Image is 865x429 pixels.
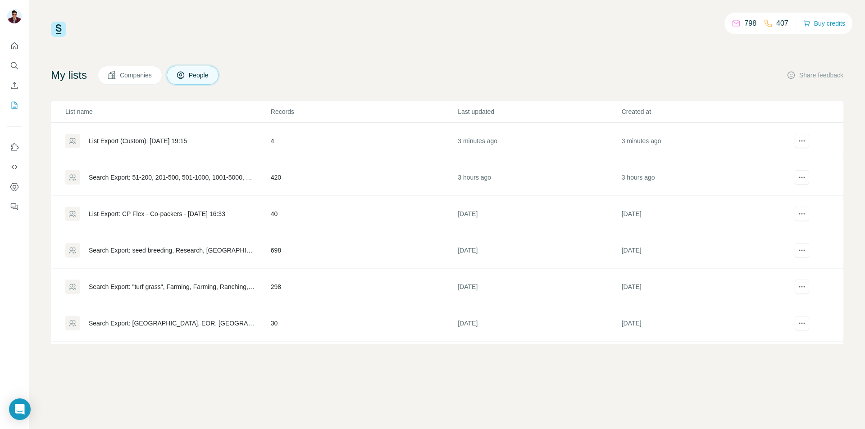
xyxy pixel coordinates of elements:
[270,342,457,378] td: 1000
[270,305,457,342] td: 30
[795,134,809,148] button: actions
[621,159,785,196] td: 3 hours ago
[270,123,457,159] td: 4
[803,17,845,30] button: Buy credits
[189,71,209,80] span: People
[621,196,785,232] td: [DATE]
[776,18,788,29] p: 407
[795,316,809,330] button: actions
[7,159,22,175] button: Use Surfe API
[7,58,22,74] button: Search
[7,199,22,215] button: Feedback
[787,71,843,80] button: Share feedback
[89,246,255,255] div: Search Export: seed breeding, Research, [GEOGRAPHIC_DATA] - [DATE] 13:45
[270,232,457,269] td: 698
[795,207,809,221] button: actions
[270,159,457,196] td: 420
[795,170,809,185] button: actions
[621,123,785,159] td: 3 minutes ago
[51,68,87,82] h4: My lists
[457,196,621,232] td: [DATE]
[457,342,621,378] td: [DATE]
[271,107,457,116] p: Records
[457,123,621,159] td: 3 minutes ago
[621,342,785,378] td: [DATE]
[457,232,621,269] td: [DATE]
[270,196,457,232] td: 40
[89,282,255,291] div: Search Export: "turf grass", Farming, Farming, Ranching, Forestry - [DATE] 00:50
[621,305,785,342] td: [DATE]
[65,107,270,116] p: List name
[621,269,785,305] td: [DATE]
[89,173,255,182] div: Search Export: 51-200, 201-500, 501-1000, 1001-5000, 5001-10,000, 10,000+, IT, [GEOGRAPHIC_DATA],...
[9,398,31,420] div: Open Intercom Messenger
[621,232,785,269] td: [DATE]
[795,243,809,257] button: actions
[7,9,22,23] img: Avatar
[51,22,66,37] img: Surfe Logo
[457,305,621,342] td: [DATE]
[7,139,22,155] button: Use Surfe on LinkedIn
[744,18,756,29] p: 798
[120,71,153,80] span: Companies
[457,269,621,305] td: [DATE]
[89,136,187,145] div: List Export (Custom): [DATE] 19:15
[457,159,621,196] td: 3 hours ago
[7,179,22,195] button: Dashboard
[622,107,784,116] p: Created at
[7,38,22,54] button: Quick start
[7,97,22,113] button: My lists
[7,77,22,94] button: Enrich CSV
[458,107,620,116] p: Last updated
[795,280,809,294] button: actions
[89,319,255,328] div: Search Export: [GEOGRAPHIC_DATA], EOR, [GEOGRAPHIC_DATA], Oil and Gas, Oil Extraction, Oil, Gas, ...
[89,209,225,218] div: List Export: CP Flex - Co-packers - [DATE] 16:33
[270,269,457,305] td: 298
